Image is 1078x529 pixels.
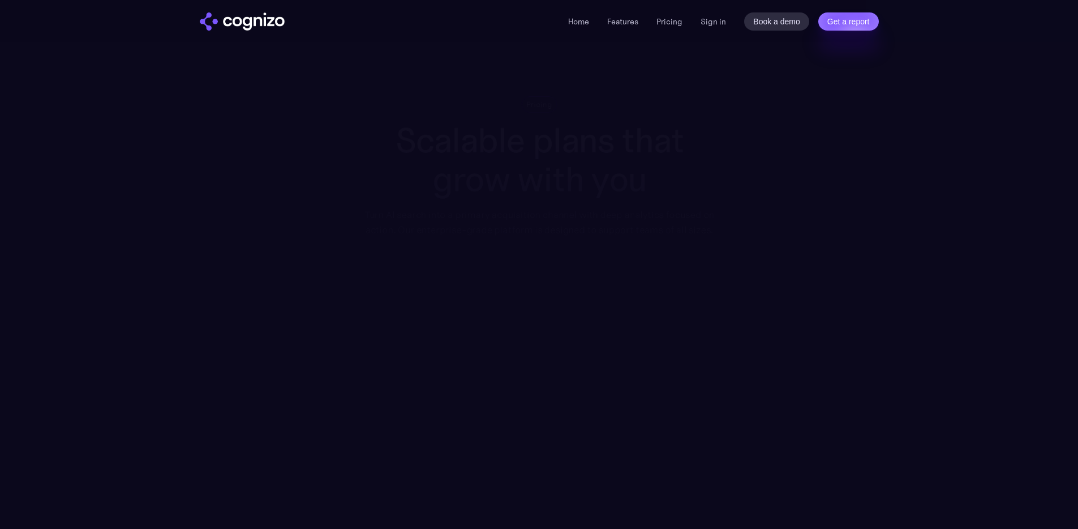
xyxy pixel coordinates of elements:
a: Home [568,16,589,27]
div: Pricing [526,99,552,110]
div: Turn AI search into a primary acquisition channel with deep analytics focused on action. Our ente... [356,207,722,237]
a: Sign in [701,15,726,28]
h1: Scalable plans that grow with you [356,121,722,199]
img: cognizo logo [200,12,285,31]
a: Book a demo [744,12,809,31]
a: Pricing [656,16,682,27]
a: Features [607,16,638,27]
a: home [200,12,285,31]
a: Get a report [818,12,879,31]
